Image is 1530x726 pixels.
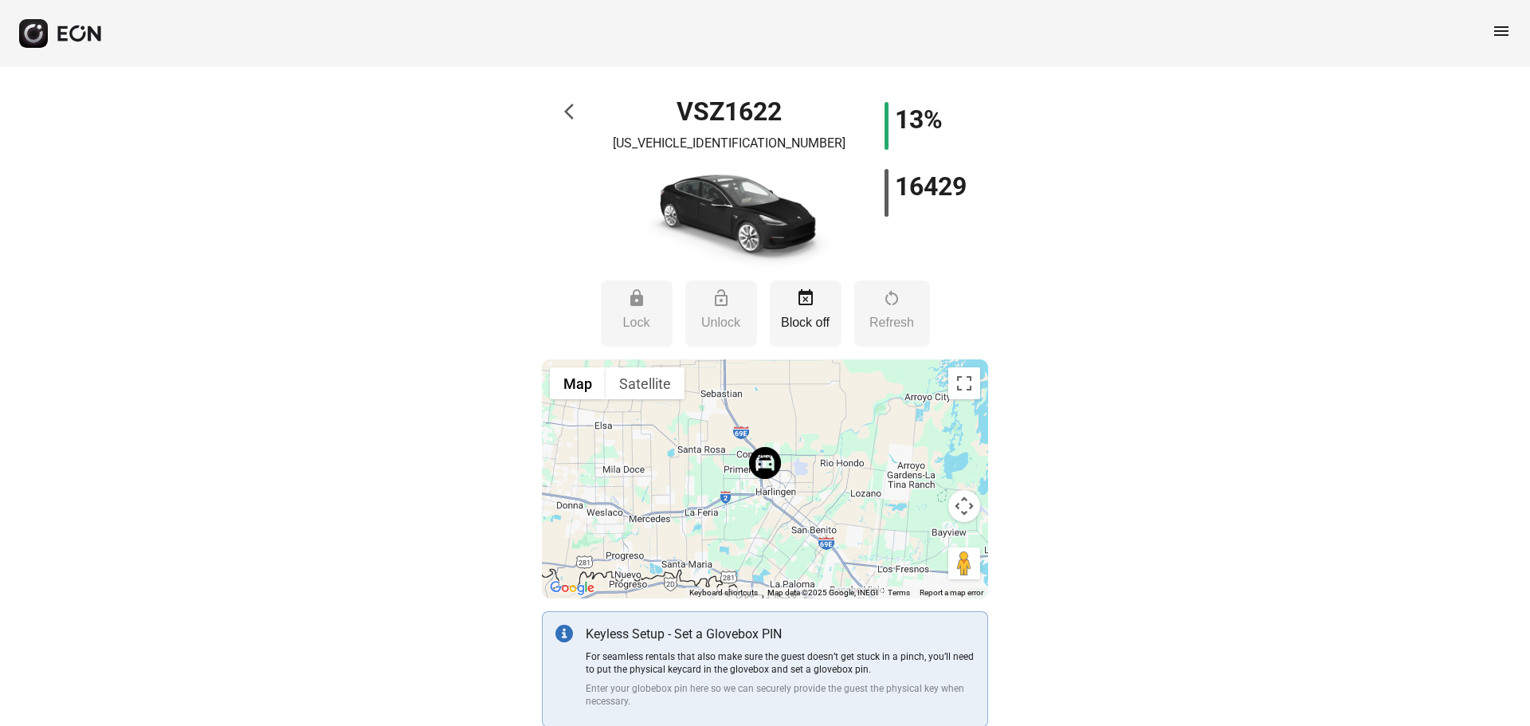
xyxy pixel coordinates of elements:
h1: 13% [895,110,943,129]
img: info [555,625,573,642]
p: Keyless Setup - Set a Glovebox PIN [586,625,975,644]
p: For seamless rentals that also make sure the guest doesn’t get stuck in a pinch, you’ll need to p... [586,650,975,676]
button: Toggle fullscreen view [948,367,980,399]
a: Open this area in Google Maps (opens a new window) [546,578,598,598]
span: arrow_back_ios [564,102,583,121]
button: Keyboard shortcuts [689,587,758,598]
img: car [618,159,841,271]
a: Report a map error [920,588,983,597]
p: Enter your globebox pin here so we can securely provide the guest the physical key when necessary. [586,682,975,708]
button: Map camera controls [948,490,980,522]
h1: 16429 [895,177,967,196]
p: [US_VEHICLE_IDENTIFICATION_NUMBER] [613,134,845,153]
p: Block off [778,313,834,332]
a: Terms (opens in new tab) [888,588,910,597]
button: Show street map [550,367,606,399]
img: Google [546,578,598,598]
button: Drag Pegman onto the map to open Street View [948,547,980,579]
span: menu [1492,22,1511,41]
span: Map data ©2025 Google, INEGI [767,588,878,597]
button: Show satellite imagery [606,367,685,399]
span: event_busy [796,288,815,308]
button: Block off [770,281,841,347]
h1: VSZ1622 [677,102,782,121]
